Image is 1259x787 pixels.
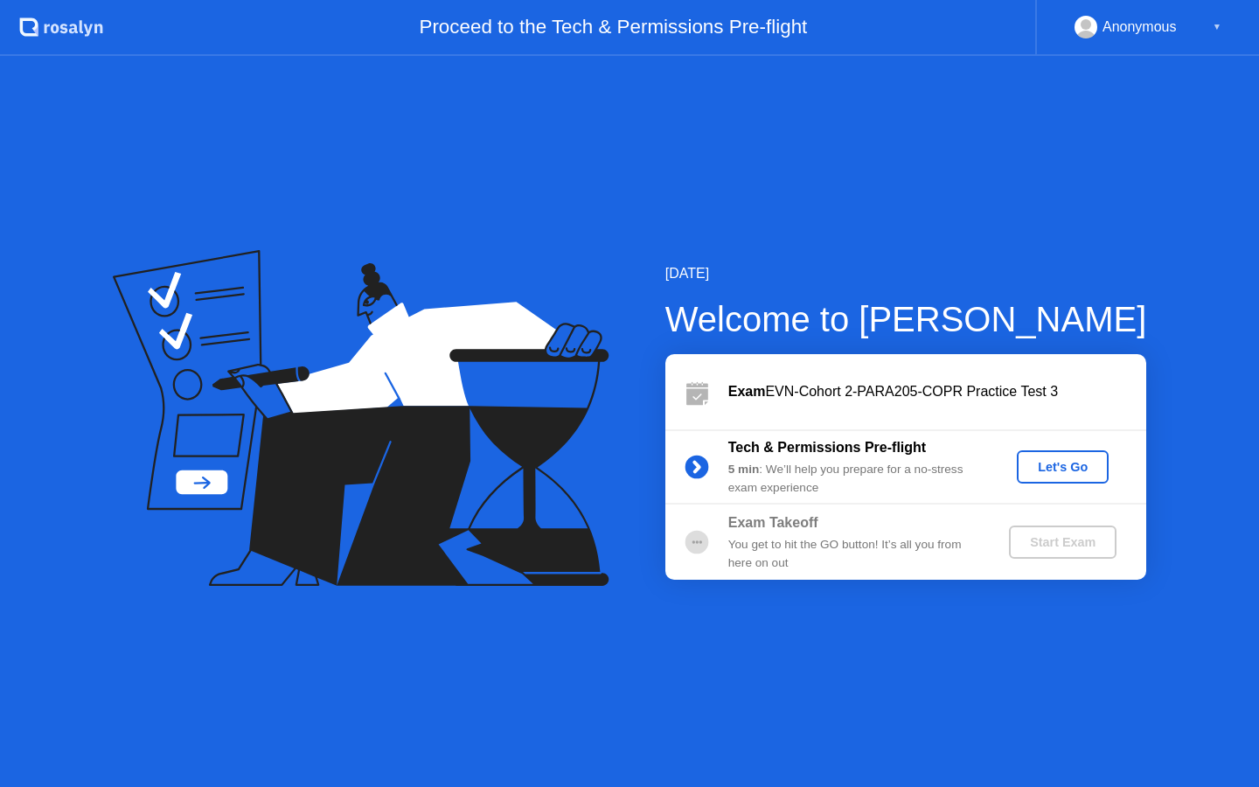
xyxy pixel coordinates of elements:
div: : We’ll help you prepare for a no-stress exam experience [728,461,980,497]
div: You get to hit the GO button! It’s all you from here on out [728,536,980,572]
div: EVN-Cohort 2-PARA205-COPR Practice Test 3 [728,381,1146,402]
button: Start Exam [1009,526,1116,559]
div: Let's Go [1024,460,1102,474]
div: Welcome to [PERSON_NAME] [665,293,1147,345]
div: Start Exam [1016,535,1109,549]
div: [DATE] [665,263,1147,284]
b: Tech & Permissions Pre-flight [728,440,926,455]
button: Let's Go [1017,450,1109,484]
b: Exam Takeoff [728,515,818,530]
b: 5 min [728,463,760,476]
div: Anonymous [1102,16,1177,38]
div: ▼ [1213,16,1221,38]
b: Exam [728,384,766,399]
